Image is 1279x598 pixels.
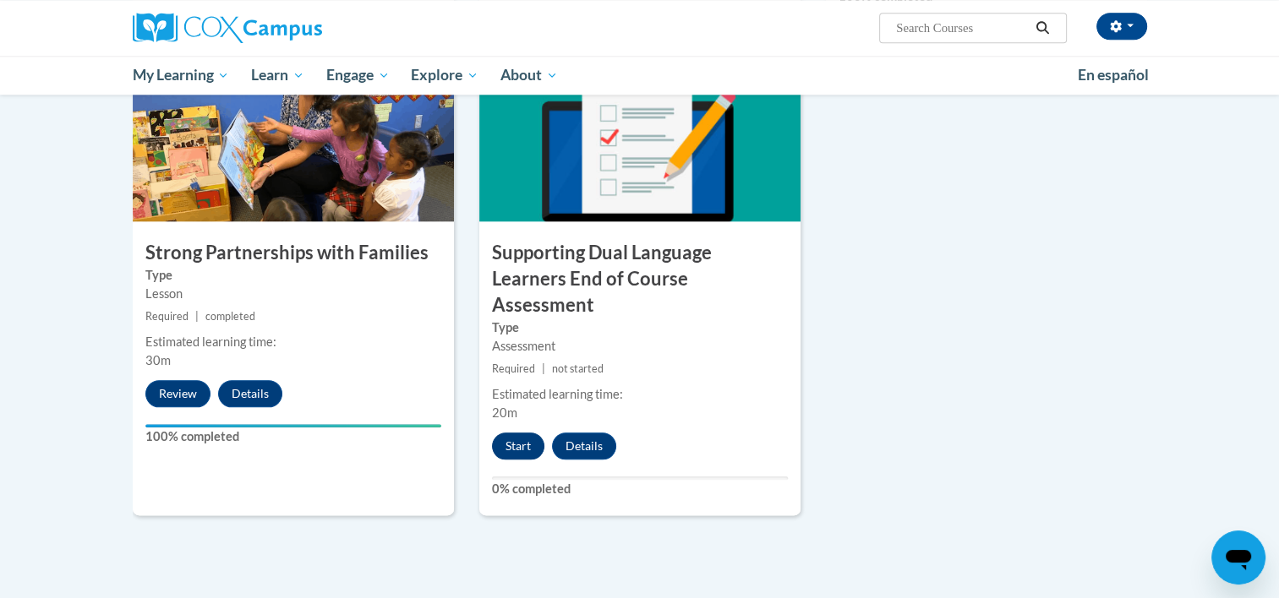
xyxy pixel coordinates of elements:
[133,240,454,266] h3: Strong Partnerships with Families
[552,362,604,375] span: not started
[145,285,441,303] div: Lesson
[145,333,441,351] div: Estimated learning time:
[145,424,441,427] div: Your progress
[145,310,189,323] span: Required
[492,480,788,498] label: 0% completed
[326,65,390,85] span: Engage
[492,318,788,337] label: Type
[500,65,558,85] span: About
[492,362,535,375] span: Required
[1030,18,1055,38] button: Search
[1078,66,1149,84] span: En español
[240,56,315,95] a: Learn
[1211,530,1265,584] iframe: Button to launch messaging window
[411,65,478,85] span: Explore
[542,362,545,375] span: |
[145,427,441,446] label: 100% completed
[492,385,788,404] div: Estimated learning time:
[145,266,441,285] label: Type
[195,310,199,323] span: |
[133,13,322,43] img: Cox Campus
[133,52,454,221] img: Course Image
[492,432,544,459] button: Start
[315,56,401,95] a: Engage
[492,337,788,356] div: Assessment
[251,65,304,85] span: Learn
[479,52,801,221] img: Course Image
[145,380,210,407] button: Review
[145,353,171,367] span: 30m
[218,380,282,407] button: Details
[1067,57,1160,93] a: En español
[107,56,1172,95] div: Main menu
[1096,13,1147,40] button: Account Settings
[894,18,1030,38] input: Search Courses
[205,310,255,323] span: completed
[552,432,616,459] button: Details
[492,405,517,420] span: 20m
[400,56,489,95] a: Explore
[479,240,801,318] h3: Supporting Dual Language Learners End of Course Assessment
[489,56,569,95] a: About
[122,56,241,95] a: My Learning
[133,13,454,43] a: Cox Campus
[132,65,229,85] span: My Learning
